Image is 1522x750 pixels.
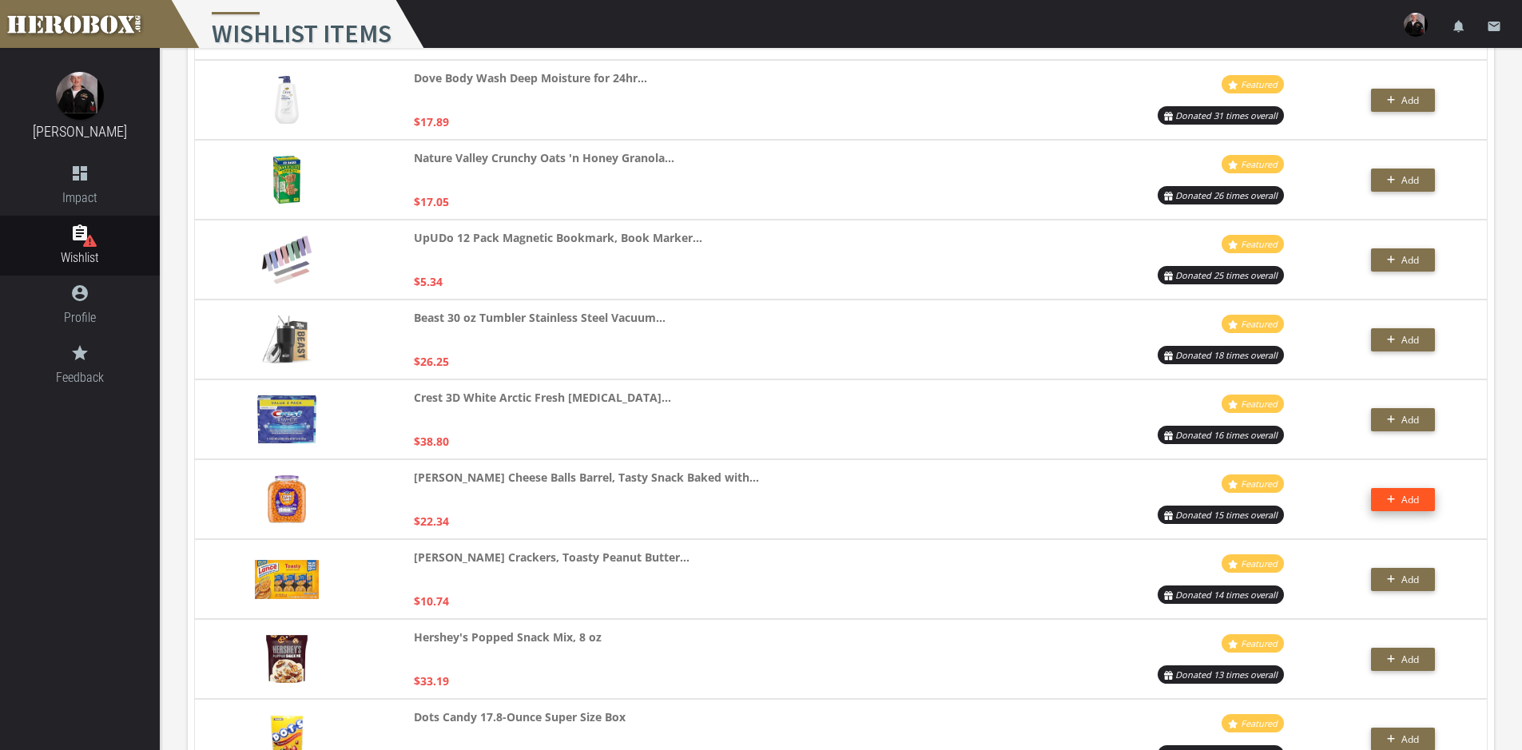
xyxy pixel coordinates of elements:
[1241,717,1278,729] i: Featured
[1241,238,1278,250] i: Featured
[1241,318,1278,330] i: Featured
[414,708,626,726] strong: Dots Candy 17.8-Ounce Super Size Box
[1371,488,1435,511] button: Add
[414,468,759,486] strong: [PERSON_NAME] Cheese Balls Barrel, Tasty Snack Baked with...
[414,308,666,327] strong: Beast 30 oz Tumbler Stainless Steel Vacuum...
[1241,478,1278,490] i: Featured
[1404,13,1428,37] img: user-image
[33,123,127,140] a: [PERSON_NAME]
[1401,333,1419,347] span: Add
[414,512,449,530] p: $22.34
[1175,669,1278,681] i: Donated 13 times overall
[1401,173,1419,187] span: Add
[1175,109,1278,121] i: Donated 31 times overall
[266,635,308,683] img: 81uFHJvYZfL._AC_UL320_.jpg
[414,192,449,211] p: $17.05
[1241,558,1278,569] i: Featured
[414,272,443,291] p: $5.34
[1401,253,1419,267] span: Add
[1371,89,1435,112] button: Add
[56,72,104,120] img: image
[1371,648,1435,671] button: Add
[414,352,449,371] p: $26.25
[1371,408,1435,431] button: Add
[1401,413,1419,427] span: Add
[414,432,449,450] p: $38.80
[1371,248,1435,272] button: Add
[1175,589,1278,601] i: Donated 14 times overall
[414,592,449,610] p: $10.74
[262,236,312,284] img: 71jTDXdpxdL._AC_UL320_.jpg
[268,475,306,523] img: 81yWrQZxN2L._AC_UL320_.jpg
[255,560,319,600] img: 91C1Z1Om3-L._AC_UL320_.jpg
[1401,493,1419,506] span: Add
[1487,19,1501,34] i: email
[273,156,300,204] img: 81Kb5TVBQvL._AC_UL320_.jpg
[1241,637,1278,649] i: Featured
[1241,398,1278,410] i: Featured
[1452,19,1466,34] i: notifications
[1371,328,1435,351] button: Add
[414,228,702,247] strong: UpUDo 12 Pack Magnetic Bookmark, Book Marker...
[1401,732,1419,746] span: Add
[414,149,674,167] strong: Nature Valley Crunchy Oats 'n Honey Granola...
[1175,509,1278,521] i: Donated 15 times overall
[1175,189,1278,201] i: Donated 26 times overall
[1371,169,1435,192] button: Add
[1175,349,1278,361] i: Donated 18 times overall
[414,548,689,566] strong: [PERSON_NAME] Crackers, Toasty Peanut Butter...
[414,672,449,690] p: $33.19
[1401,653,1419,666] span: Add
[1175,269,1278,281] i: Donated 25 times overall
[414,628,602,646] strong: Hershey's Popped Snack Mix, 8 oz
[414,388,671,407] strong: Crest 3D White Arctic Fresh [MEDICAL_DATA]...
[262,315,312,363] img: 61zwCdbY-UL._AC_UL320_.jpg
[1401,573,1419,586] span: Add
[1241,158,1278,170] i: Featured
[257,395,316,443] img: 81aAr21NymL._AC_UL320_.jpg
[414,69,647,87] strong: Dove Body Wash Deep Moisture for 24hr...
[1175,429,1278,441] i: Donated 16 times overall
[275,76,299,124] img: 71JxjmbExxL._AC_UL320_.jpg
[1241,78,1278,90] i: Featured
[1371,568,1435,591] button: Add
[414,113,449,131] p: $17.89
[1401,93,1419,107] span: Add
[70,224,89,243] i: assignment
